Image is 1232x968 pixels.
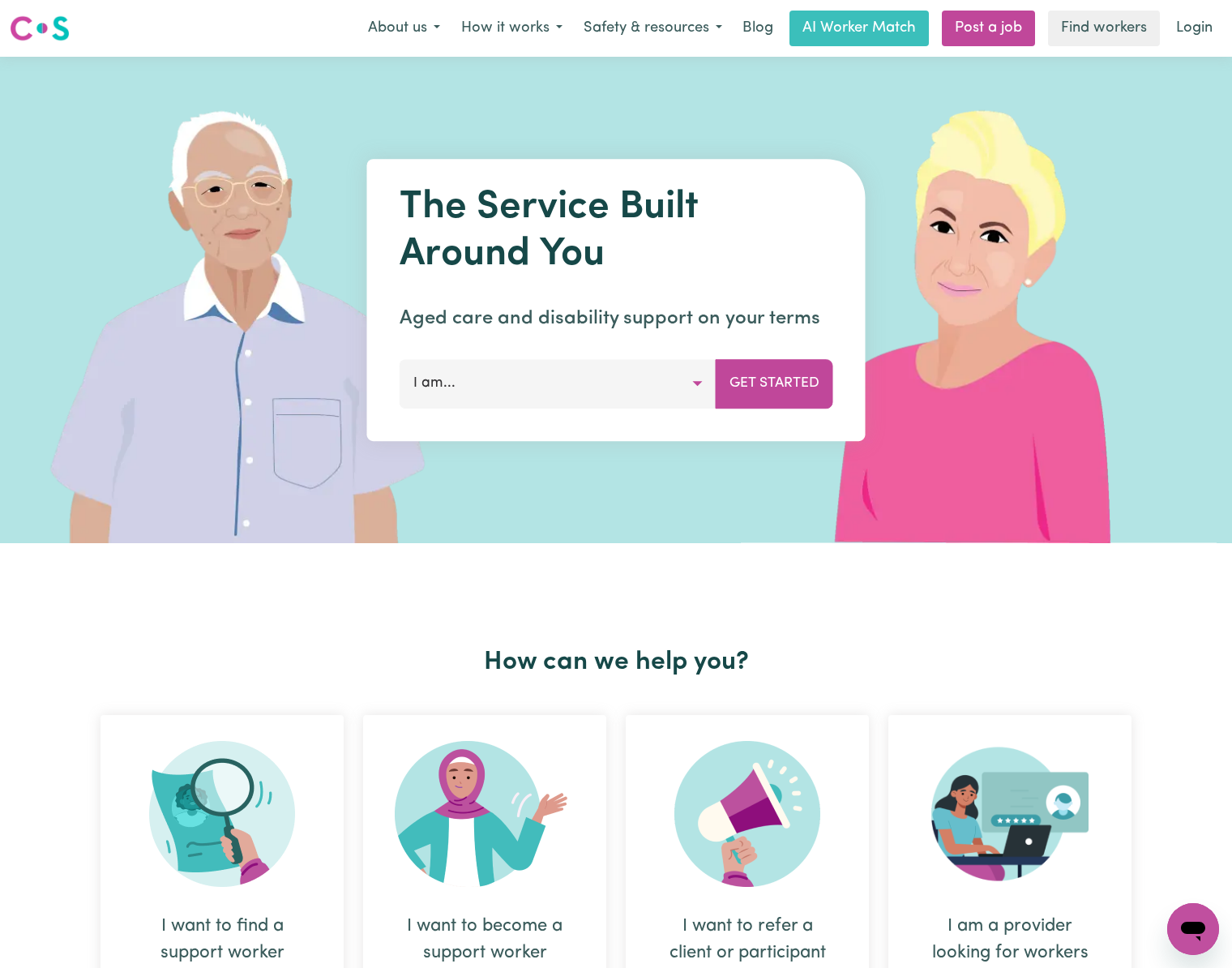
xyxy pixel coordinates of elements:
[1167,903,1219,955] iframe: Button to launch messaging window
[395,741,575,887] img: Become Worker
[10,14,70,43] img: Careseekers logo
[149,741,295,887] img: Search
[91,647,1141,678] h2: How can we help you?
[451,11,573,45] button: How it works
[927,913,1093,966] div: I am a provider looking for workers
[10,10,70,47] a: Careseekers logo
[573,11,733,45] button: Safety & resources
[674,741,820,887] img: Refer
[942,11,1035,46] a: Post a job
[789,11,929,46] a: AI Worker Match
[733,11,783,46] a: Blog
[400,185,833,278] h1: The Service Built Around You
[931,741,1089,887] img: Provider
[400,304,833,333] p: Aged care and disability support on your terms
[716,359,833,408] button: Get Started
[402,913,567,966] div: I want to become a support worker
[665,913,830,966] div: I want to refer a client or participant
[357,11,451,45] button: About us
[1048,11,1160,46] a: Find workers
[139,913,305,966] div: I want to find a support worker
[1166,11,1222,46] a: Login
[400,359,717,408] button: I am...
